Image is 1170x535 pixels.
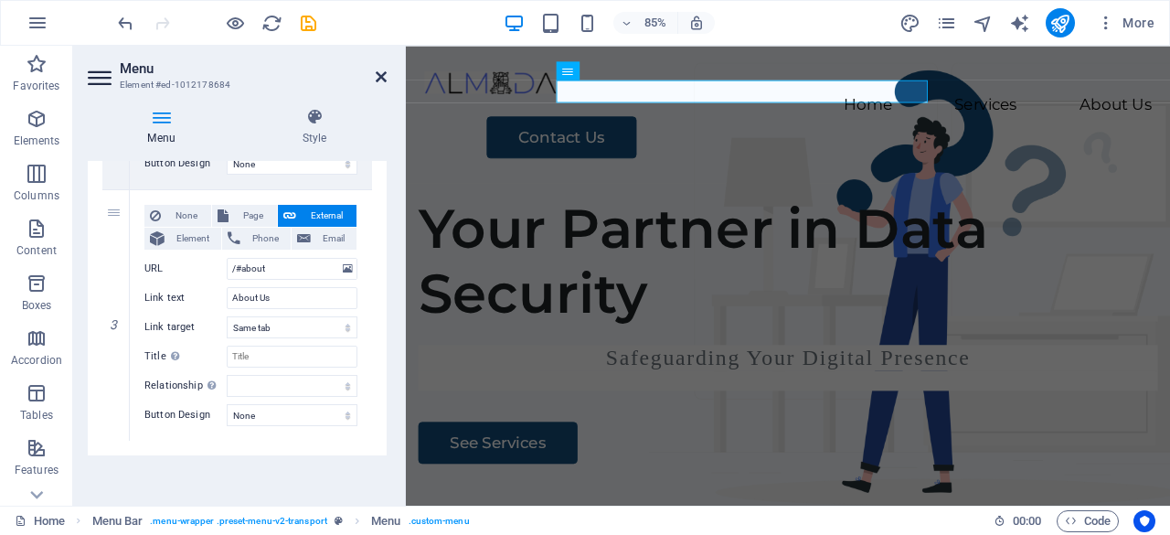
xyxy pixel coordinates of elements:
[13,79,59,93] p: Favorites
[316,228,351,250] span: Email
[92,510,470,532] nav: breadcrumb
[22,298,52,313] p: Boxes
[1065,510,1111,532] span: Code
[899,13,920,34] i: Design (Ctrl+Alt+Y)
[15,510,65,532] a: Click to cancel selection. Double-click to open Pages
[14,134,60,148] p: Elements
[144,404,227,426] label: Button Design
[688,15,705,31] i: On resize automatically adjust zoom level to fit chosen device.
[994,510,1042,532] h6: Session time
[261,12,282,34] button: reload
[212,205,277,227] button: Page
[973,13,994,34] i: Navigator
[899,12,921,34] button: design
[335,516,343,526] i: This element is a customizable preset
[227,346,357,368] input: Title
[166,205,206,227] span: None
[1009,12,1031,34] button: text_generator
[1046,8,1075,37] button: publish
[278,205,356,227] button: External
[1057,510,1119,532] button: Code
[261,13,282,34] i: Reload page
[144,153,227,175] label: Button Design
[292,228,356,250] button: Email
[1090,8,1162,37] button: More
[371,510,400,532] span: Click to select. Double-click to edit
[227,287,357,309] input: Link text...
[170,228,216,250] span: Element
[234,205,271,227] span: Page
[120,60,387,77] h2: Menu
[1097,14,1154,32] span: More
[144,287,227,309] label: Link text
[115,13,136,34] i: Undo: Change menu items (Ctrl+Z)
[1013,510,1041,532] span: 00 00
[613,12,678,34] button: 85%
[297,12,319,34] button: save
[298,13,319,34] i: Save (Ctrl+S)
[144,316,227,338] label: Link target
[16,243,57,258] p: Content
[11,353,62,368] p: Accordion
[88,108,242,146] h4: Menu
[144,205,211,227] button: None
[227,258,357,280] input: URL...
[144,375,227,397] label: Relationship
[936,12,958,34] button: pages
[101,317,127,332] em: 3
[302,205,351,227] span: External
[242,108,387,146] h4: Style
[114,12,136,34] button: undo
[144,258,227,280] label: URL
[973,12,994,34] button: navigator
[936,13,957,34] i: Pages (Ctrl+Alt+S)
[144,228,221,250] button: Element
[14,188,59,203] p: Columns
[15,352,885,383] h3: Safeguarding Your Digital Presence
[150,510,327,532] span: . menu-wrapper .preset-menu-v2-transport
[15,463,58,477] p: Features
[1049,13,1070,34] i: Publish
[1026,514,1028,528] span: :
[144,346,227,368] label: Title
[20,408,53,423] p: Tables
[641,12,670,34] h6: 85%
[120,77,350,93] h3: Element #ed-1012178684
[246,228,285,250] span: Phone
[1009,13,1030,34] i: AI Writer
[409,510,470,532] span: . custom-menu
[222,228,291,250] button: Phone
[1133,510,1155,532] button: Usercentrics
[92,510,144,532] span: Click to select. Double-click to edit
